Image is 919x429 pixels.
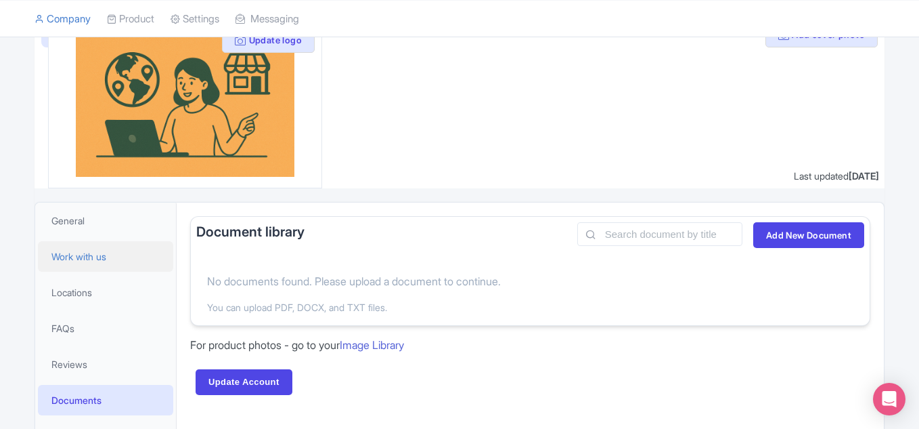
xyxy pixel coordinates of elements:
[340,338,404,352] a: Image Library
[207,273,853,289] p: No documents found. Please upload a document to continue.
[51,357,87,371] span: Reviews
[38,313,173,344] a: FAQs
[794,169,879,183] div: Last updated
[38,349,173,380] a: Reviews
[222,27,315,53] button: Update logo
[577,222,742,246] input: Search document by title
[38,241,173,272] a: Work with us
[196,224,305,240] h3: Document library
[753,222,864,248] label: Add New Document
[76,31,294,177] img: yxdvg2cx7zlzuwxq1pgi.png
[38,385,173,415] a: Documents
[38,277,173,308] a: Locations
[38,205,173,236] a: General
[849,170,879,182] span: [DATE]
[51,249,106,264] span: Work with us
[196,369,292,395] input: Update Account
[51,213,85,228] span: General
[873,383,905,415] div: Open Intercom Messenger
[51,321,74,335] span: FAQs
[51,393,102,407] span: Documents
[51,285,92,300] span: Locations
[207,300,853,314] p: You can upload PDF, DOCX, and TXT files.
[190,337,870,353] div: For product photos - go to your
